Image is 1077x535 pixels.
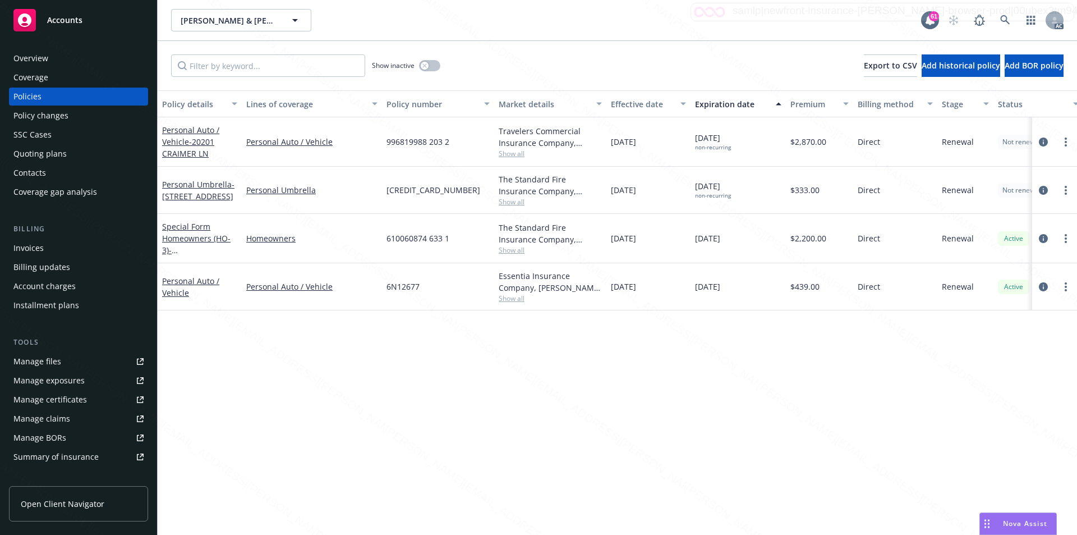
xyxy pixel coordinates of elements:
div: Status [998,98,1066,110]
a: Contacts [9,164,148,182]
span: Show all [499,197,602,207]
a: Manage certificates [9,391,148,409]
a: Summary of insurance [9,448,148,466]
div: Installment plans [13,296,79,314]
span: Active [1002,234,1025,244]
span: Renewal [942,281,974,292]
div: Effective date [611,98,674,110]
button: Policy number [382,90,494,117]
div: Manage files [13,353,61,371]
div: Summary of insurance [13,448,99,466]
span: Renewal [942,184,974,196]
a: circleInformation [1037,280,1050,294]
div: Policies [13,88,42,106]
a: circleInformation [1037,135,1050,149]
a: Accounts [9,4,148,36]
a: Special Form Homeowners (HO-3) [162,221,233,267]
span: [DATE] [695,232,720,244]
div: Premium [790,98,836,110]
span: Direct [858,184,880,196]
button: Add historical policy [922,54,1000,77]
span: Direct [858,136,880,148]
a: circleInformation [1037,184,1050,197]
div: Policy details [162,98,225,110]
div: non-recurring [695,144,731,151]
a: Personal Umbrella [246,184,378,196]
span: Open Client Navigator [21,498,104,510]
span: Accounts [47,16,82,25]
a: Personal Auto / Vehicle [162,276,219,298]
span: $333.00 [790,184,820,196]
div: Manage exposures [13,372,85,390]
a: Policies [9,88,148,106]
div: Tools [9,337,148,348]
a: Coverage gap analysis [9,183,148,201]
a: Switch app [1020,9,1042,31]
a: Manage claims [9,410,148,428]
span: [DATE] [611,281,636,292]
div: Stage [942,98,977,110]
span: Show all [499,245,602,255]
button: Nova Assist [979,513,1057,535]
span: [DATE] [611,184,636,196]
div: Billing method [858,98,920,110]
div: Coverage [13,68,48,86]
a: more [1059,280,1073,294]
div: Market details [499,98,590,110]
div: Billing [9,223,148,235]
a: Homeowners [246,232,378,244]
a: more [1059,232,1073,245]
span: Active [1002,282,1025,292]
div: Overview [13,49,48,67]
span: Direct [858,281,880,292]
a: Invoices [9,239,148,257]
a: Quoting plans [9,145,148,163]
div: Expiration date [695,98,769,110]
button: Premium [786,90,853,117]
span: [DATE] [695,180,731,199]
button: Billing method [853,90,937,117]
a: Installment plans [9,296,148,314]
span: Not renewing [1002,137,1044,147]
button: Market details [494,90,606,117]
span: [PERSON_NAME] & [PERSON_NAME] [181,15,278,26]
button: [PERSON_NAME] & [PERSON_NAME] [171,9,311,31]
button: Policy details [158,90,242,117]
div: SSC Cases [13,126,52,144]
a: Manage files [9,353,148,371]
span: Add historical policy [922,60,1000,71]
div: The Standard Fire Insurance Company, Travelers Insurance [499,173,602,197]
a: circleInformation [1037,232,1050,245]
a: SSC Cases [9,126,148,144]
a: Manage BORs [9,429,148,447]
span: - [STREET_ADDRESS] [162,179,234,202]
button: Expiration date [691,90,786,117]
span: 996819988 203 2 [386,136,449,148]
a: Personal Umbrella [162,179,234,202]
a: Account charges [9,277,148,295]
div: The Standard Fire Insurance Company, Travelers Insurance [499,222,602,245]
span: Not renewing [1002,185,1044,195]
div: Travelers Commercial Insurance Company, Travelers Insurance [499,125,602,149]
span: [DATE] [695,132,731,151]
div: Contacts [13,164,46,182]
button: Export to CSV [864,54,917,77]
div: Invoices [13,239,44,257]
span: Show all [499,294,602,303]
div: Billing updates [13,258,70,276]
span: 6N12677 [386,281,420,292]
div: non-recurring [695,192,731,199]
a: Billing updates [9,258,148,276]
input: Filter by keyword... [171,54,365,77]
a: Personal Auto / Vehicle [246,136,378,148]
a: Overview [9,49,148,67]
a: Coverage [9,68,148,86]
span: $2,870.00 [790,136,826,148]
div: Coverage gap analysis [13,183,97,201]
a: Personal Auto / Vehicle [162,125,219,159]
div: Policy number [386,98,477,110]
div: Drag to move [980,513,994,534]
div: Manage BORs [13,429,66,447]
span: Renewal [942,232,974,244]
span: Manage exposures [9,372,148,390]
